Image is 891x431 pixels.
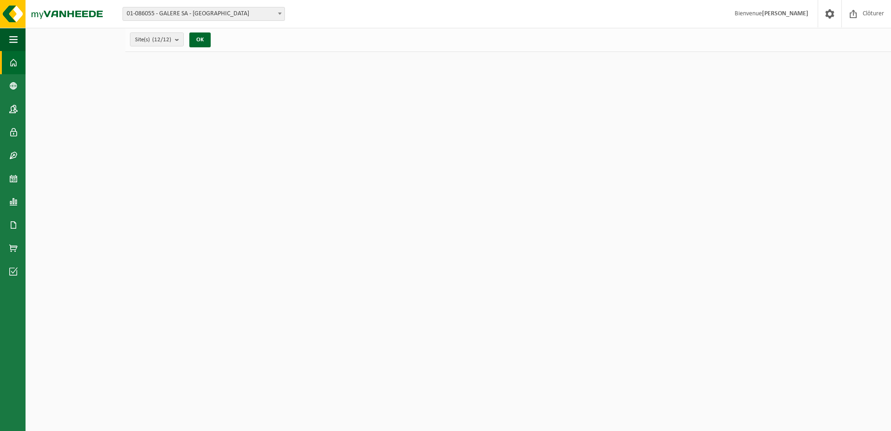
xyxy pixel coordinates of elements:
[152,37,171,43] count: (12/12)
[762,10,808,17] strong: [PERSON_NAME]
[123,7,284,20] span: 01-086055 - GALERE SA - EMBOURG
[5,411,155,431] iframe: chat widget
[135,33,171,47] span: Site(s)
[189,32,211,47] button: OK
[123,7,285,21] span: 01-086055 - GALERE SA - EMBOURG
[130,32,184,46] button: Site(s)(12/12)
